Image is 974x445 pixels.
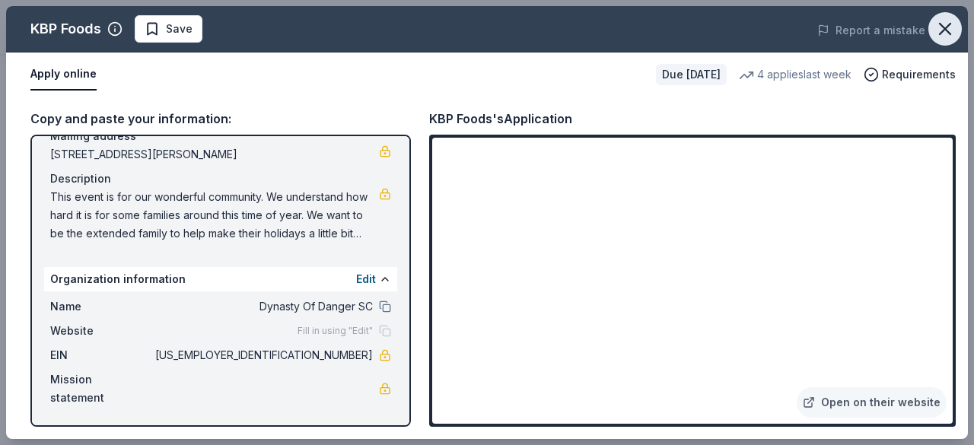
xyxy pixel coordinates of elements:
[152,297,373,316] span: Dynasty Of Danger SC
[166,20,193,38] span: Save
[739,65,851,84] div: 4 applies last week
[882,65,956,84] span: Requirements
[152,346,373,364] span: [US_EMPLOYER_IDENTIFICATION_NUMBER]
[50,145,379,164] span: [STREET_ADDRESS][PERSON_NAME]
[817,21,925,40] button: Report a mistake
[50,346,152,364] span: EIN
[50,170,391,188] div: Description
[50,188,379,243] span: This event is for our wonderful community. We understand how hard it is for some families around ...
[30,109,411,129] div: Copy and paste your information:
[656,64,727,85] div: Due [DATE]
[50,370,152,407] span: Mission statement
[429,109,572,129] div: KBP Foods's Application
[135,15,202,43] button: Save
[797,387,947,418] a: Open on their website
[30,17,101,41] div: KBP Foods
[50,297,152,316] span: Name
[864,65,956,84] button: Requirements
[30,59,97,91] button: Apply online
[356,270,376,288] button: Edit
[44,267,397,291] div: Organization information
[50,322,152,340] span: Website
[298,325,373,337] span: Fill in using "Edit"
[50,127,391,145] div: Mailing address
